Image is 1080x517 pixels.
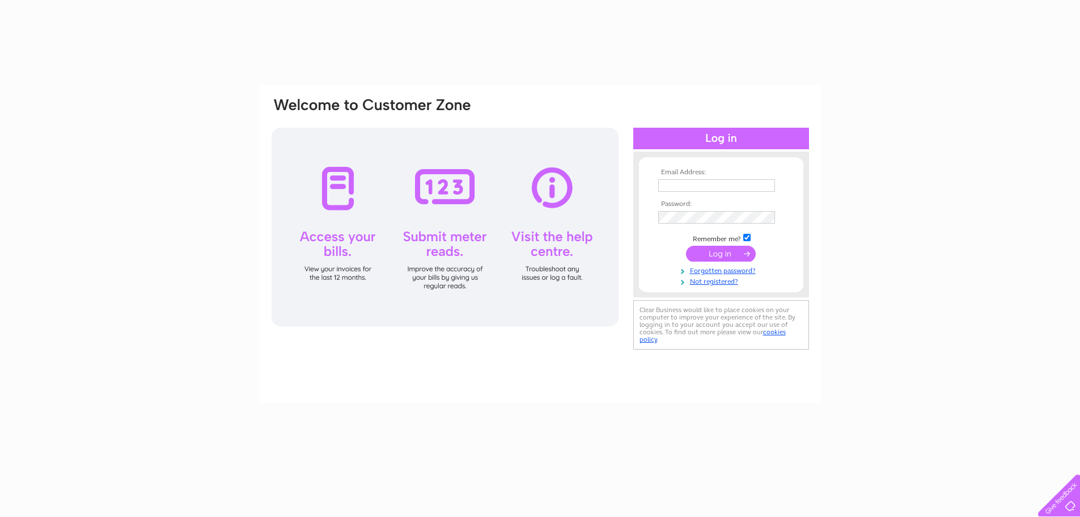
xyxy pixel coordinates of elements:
th: Password: [655,200,787,208]
div: Clear Business would like to place cookies on your computer to improve your experience of the sit... [633,300,809,350]
a: Forgotten password? [658,264,787,275]
th: Email Address: [655,169,787,176]
td: Remember me? [655,232,787,243]
a: cookies policy [639,328,786,343]
input: Submit [686,246,756,262]
a: Not registered? [658,275,787,286]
